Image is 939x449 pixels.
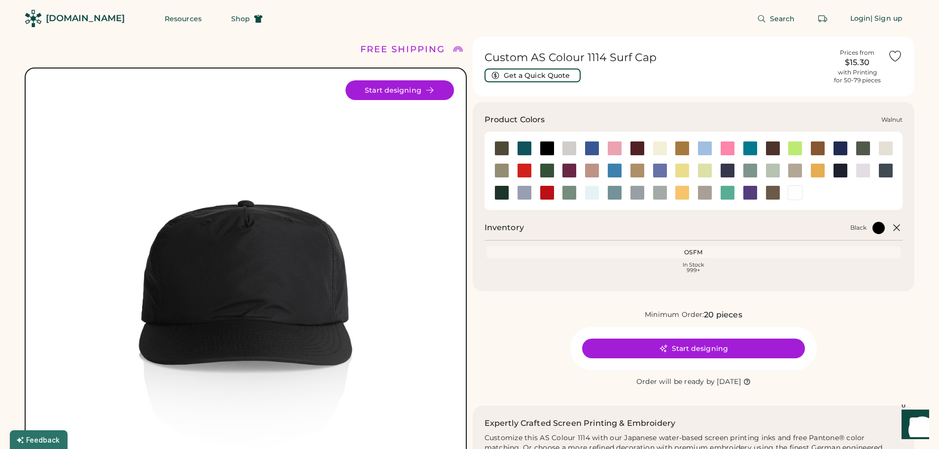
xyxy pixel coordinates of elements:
[485,51,827,65] h1: Custom AS Colour 1114 Surf Cap
[153,9,213,29] button: Resources
[25,10,42,27] img: Rendered Logo - Screens
[850,14,871,24] div: Login
[485,222,524,234] h2: Inventory
[231,15,250,22] span: Shop
[219,9,275,29] button: Shop
[881,116,903,124] div: Walnut
[892,405,935,447] iframe: Front Chat
[704,309,742,321] div: 20 pieces
[360,43,445,56] div: FREE SHIPPING
[636,377,715,387] div: Order will be ready by
[745,9,807,29] button: Search
[485,417,676,429] h2: Expertly Crafted Screen Printing & Embroidery
[346,80,454,100] button: Start designing
[813,9,833,29] button: Retrieve an order
[850,224,867,232] div: Black
[645,310,704,320] div: Minimum Order:
[488,248,899,256] div: OSFM
[46,12,125,25] div: [DOMAIN_NAME]
[485,69,581,82] button: Get a Quick Quote
[870,14,903,24] div: | Sign up
[833,57,882,69] div: $15.30
[485,114,545,126] h3: Product Colors
[770,15,795,22] span: Search
[834,69,881,84] div: with Printing for 50-79 pieces
[717,377,741,387] div: [DATE]
[840,49,874,57] div: Prices from
[582,339,805,358] button: Start designing
[488,262,899,273] div: In Stock 999+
